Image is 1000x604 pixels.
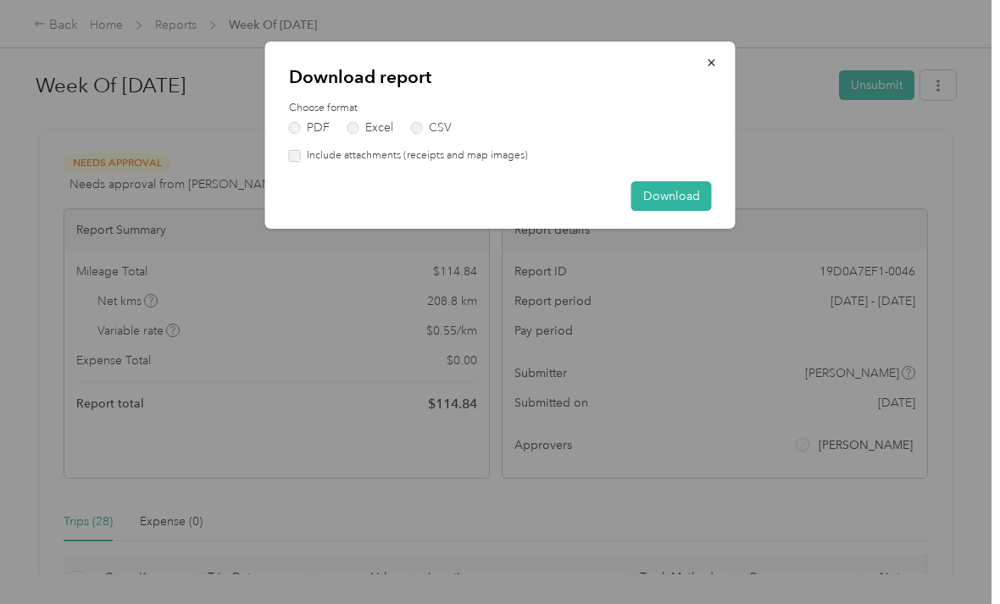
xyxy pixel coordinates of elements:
[347,122,393,134] label: Excel
[289,122,330,134] label: PDF
[289,101,712,116] label: Choose format
[631,181,712,211] button: Download
[301,148,528,163] label: Include attachments (receipts and map images)
[411,122,452,134] label: CSV
[289,65,712,89] p: Download report
[905,509,1000,604] iframe: Everlance-gr Chat Button Frame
